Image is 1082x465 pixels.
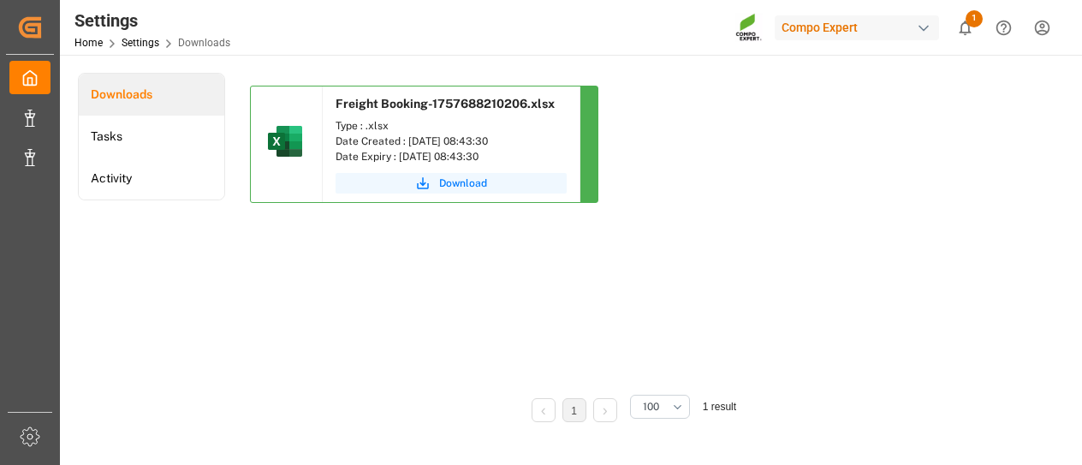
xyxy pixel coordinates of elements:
[593,398,617,422] li: Next Page
[966,10,983,27] span: 1
[643,399,659,414] span: 100
[336,97,555,110] span: Freight Booking-1757688210206.xlsx
[74,8,230,33] div: Settings
[122,37,159,49] a: Settings
[946,9,984,47] button: show 1 new notifications
[775,11,946,44] button: Compo Expert
[571,405,577,417] a: 1
[336,118,567,134] div: Type : .xlsx
[74,37,103,49] a: Home
[79,74,224,116] a: Downloads
[735,13,763,43] img: Screenshot%202023-09-29%20at%2010.02.21.png_1712312052.png
[532,398,556,422] li: Previous Page
[79,116,224,158] a: Tasks
[79,158,224,200] a: Activity
[562,398,586,422] li: 1
[984,9,1023,47] button: Help Center
[439,176,487,191] span: Download
[703,401,736,413] span: 1 result
[336,149,567,164] div: Date Expiry : [DATE] 08:43:30
[336,173,567,194] button: Download
[775,15,939,40] div: Compo Expert
[336,134,567,149] div: Date Created : [DATE] 08:43:30
[265,121,306,162] img: microsoft-excel-2019--v1.png
[630,395,690,419] button: open menu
